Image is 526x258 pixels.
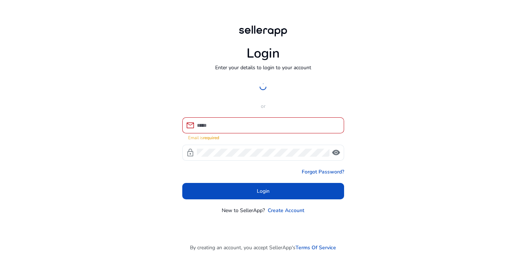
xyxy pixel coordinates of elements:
p: New to SellerApp? [222,207,265,214]
span: mail [186,121,195,130]
p: or [182,102,344,110]
mat-error: Email is [188,133,338,141]
a: Create Account [268,207,304,214]
a: Terms Of Service [296,244,336,251]
span: Login [257,187,270,195]
h1: Login [247,46,280,61]
span: lock [186,148,195,157]
button: Login [182,183,344,199]
p: Enter your details to login to your account [215,64,311,71]
a: Forgot Password? [302,168,344,176]
span: visibility [332,148,340,157]
strong: required [203,135,219,141]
